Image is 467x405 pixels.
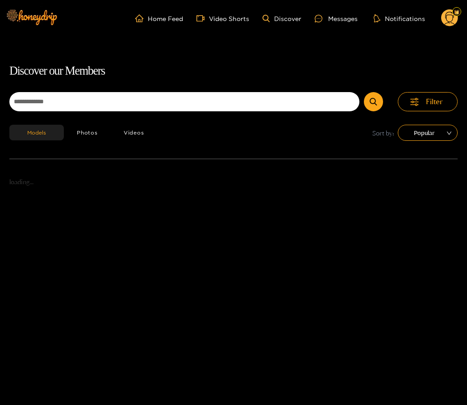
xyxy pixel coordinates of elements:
p: loading... [9,177,458,187]
span: home [135,14,148,22]
button: Submit Search [364,92,383,111]
button: Models [9,125,64,140]
button: Filter [398,92,458,111]
button: Photos [64,125,111,140]
div: sort [398,125,458,141]
h1: Discover our Members [9,62,458,80]
span: Popular [404,126,451,139]
a: Discover [263,15,301,22]
button: Notifications [371,14,428,23]
span: Sort by: [372,128,394,138]
button: Videos [111,125,157,140]
a: Home Feed [135,14,183,22]
span: Filter [426,97,443,107]
img: Fan Level [454,9,459,15]
div: Messages [315,13,358,24]
span: video-camera [196,14,209,22]
a: Video Shorts [196,14,249,22]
